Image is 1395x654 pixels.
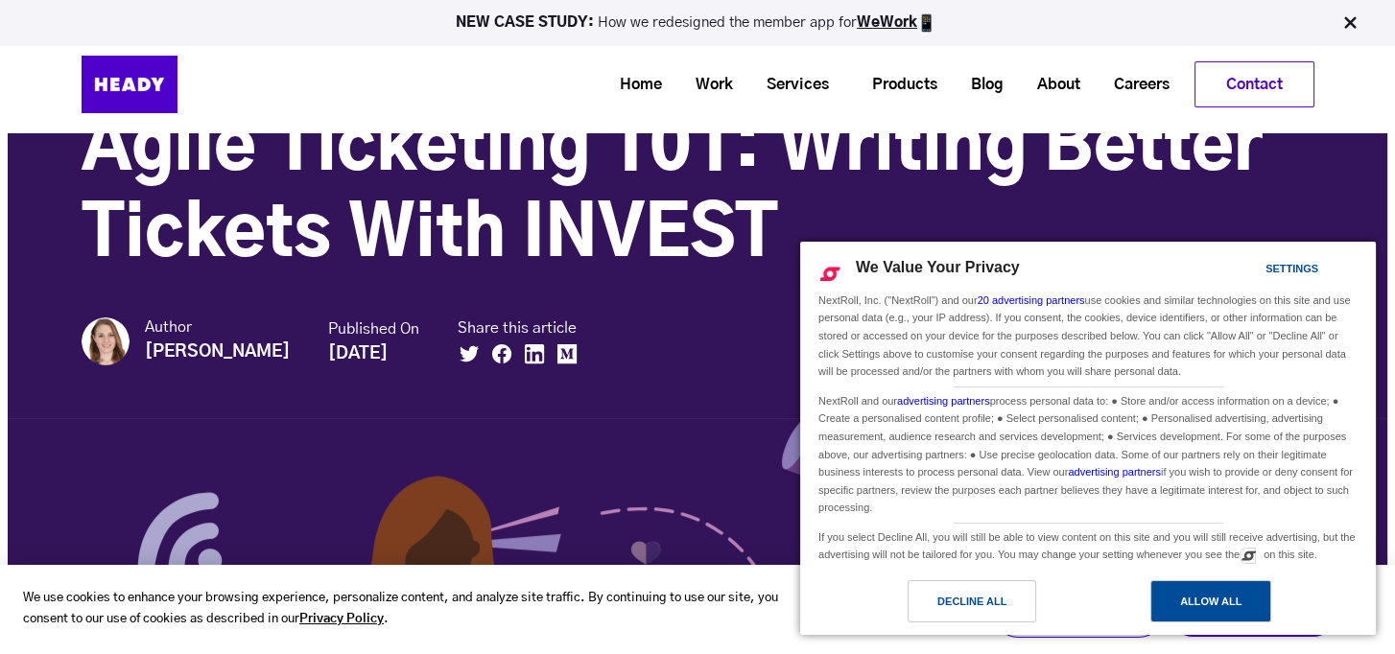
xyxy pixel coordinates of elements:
strong: [PERSON_NAME] [145,343,290,361]
div: Decline All [937,591,1006,612]
a: About [1013,67,1090,103]
span: We Value Your Privacy [856,259,1020,275]
div: Allow All [1180,591,1241,612]
a: Services [743,67,839,103]
a: advertising partners [1068,466,1161,478]
a: 20 advertising partners [978,294,1085,306]
a: advertising partners [897,395,990,407]
a: Home [596,67,672,103]
a: Work [672,67,743,103]
a: Products [848,67,947,103]
a: Privacy Policy [299,609,384,631]
strong: [DATE] [328,345,388,362]
div: NextRoll, Inc. ("NextRoll") and our use cookies and similar technologies on this site and use per... [815,290,1361,383]
a: Contact [1195,62,1313,106]
div: If you select Decline All, you will still be able to view content on this site and you will still... [815,524,1361,566]
div: NextRoll and our process personal data to: ● Store and/or access information on a device; ● Creat... [815,387,1361,519]
small: Published On [328,319,419,339]
small: Share this article [458,318,588,339]
a: Blog [947,67,1013,103]
a: Careers [1090,67,1179,103]
a: Settings [1232,253,1278,289]
strong: NEW CASE STUDY: [456,15,598,30]
img: Close Bar [1340,13,1360,33]
small: Author [145,317,290,338]
a: Decline All [812,580,1088,632]
p: We use cookies to enhance your browsing experience, personalize content, and analyze site traffic... [23,588,814,632]
div: Navigation Menu [225,61,1314,107]
img: app emoji [917,13,936,33]
img: Heady_Logo_Web-01 (1) [82,56,177,113]
a: WeWork [857,15,917,30]
div: Settings [1265,258,1318,279]
img: Katarina Borg [82,317,130,365]
a: Allow All [1088,580,1364,632]
p: How we redesigned the member app for [9,13,1386,33]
